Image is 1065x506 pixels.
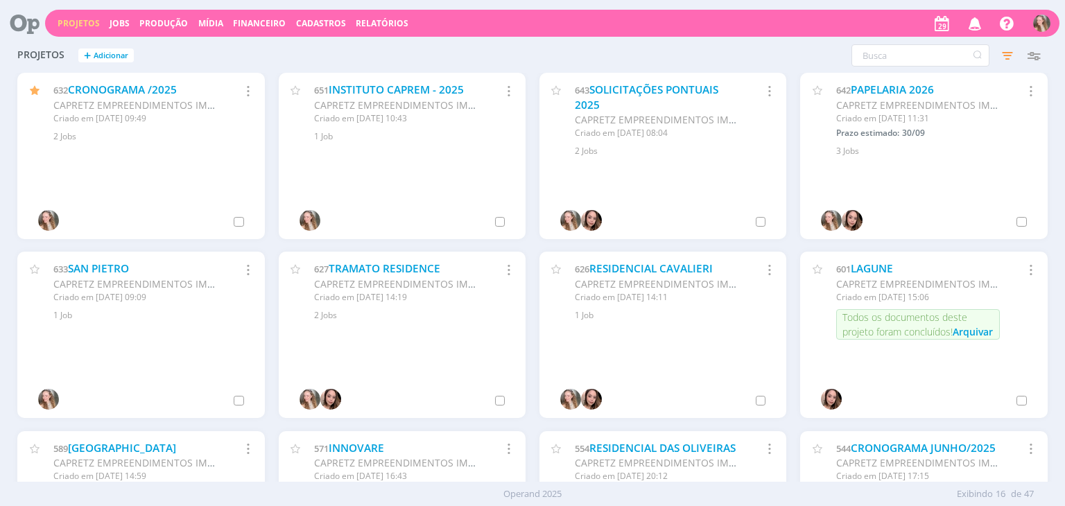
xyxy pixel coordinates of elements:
[135,18,192,29] button: Produção
[53,112,217,125] div: Criado em [DATE] 09:49
[575,291,738,304] div: Criado em [DATE] 14:11
[68,82,177,97] a: CRONOGRAMA /2025
[320,389,341,410] img: T
[314,84,329,96] span: 651
[842,210,863,231] img: T
[575,145,770,157] div: 2 Jobs
[53,277,286,290] span: CAPRETZ EMPREENDIMENTOS IMOBILIARIOS LTDA
[105,18,134,29] button: Jobs
[575,277,808,290] span: CAPRETZ EMPREENDIMENTOS IMOBILIARIOS LTDA
[84,49,91,63] span: +
[836,470,1000,482] div: Criado em [DATE] 17:15
[575,84,589,96] span: 643
[560,210,581,231] img: G
[836,263,851,275] span: 601
[38,389,59,410] img: G
[314,309,509,322] div: 2 Jobs
[575,309,770,322] div: 1 Job
[329,441,384,455] a: INNOVARE
[851,44,989,67] input: Busca
[821,210,842,231] img: G
[229,18,290,29] button: Financeiro
[314,98,547,112] span: CAPRETZ EMPREENDIMENTOS IMOBILIARIOS LTDA
[17,49,64,61] span: Projetos
[53,456,286,469] span: CAPRETZ EMPREENDIMENTOS IMOBILIARIOS LTDA
[53,291,217,304] div: Criado em [DATE] 09:09
[314,263,329,275] span: 627
[1024,487,1034,501] span: 47
[589,261,713,276] a: RESIDENCIAL CAVALIERI
[78,49,134,63] button: +Adicionar
[53,18,104,29] button: Projetos
[314,277,547,290] span: CAPRETZ EMPREENDIMENTOS IMOBILIARIOS LTDA
[836,442,851,455] span: 544
[68,261,129,276] a: SAN PIETRO
[581,210,602,231] img: T
[38,210,59,231] img: G
[300,210,320,231] img: G
[53,130,248,143] div: 2 Jobs
[53,84,68,96] span: 632
[575,470,738,482] div: Criado em [DATE] 20:12
[953,325,993,338] span: Arquivar
[821,389,842,410] img: T
[996,487,1005,501] span: 16
[575,263,589,275] span: 626
[292,18,350,29] button: Cadastros
[575,442,589,455] span: 554
[68,441,176,455] a: [GEOGRAPHIC_DATA]
[53,263,68,275] span: 633
[352,18,413,29] button: Relatórios
[198,17,223,29] a: Mídia
[58,17,100,29] a: Projetos
[356,17,408,29] a: Relatórios
[296,17,346,29] span: Cadastros
[836,84,851,96] span: 642
[575,127,738,139] div: Criado em [DATE] 08:04
[53,470,217,482] div: Criado em [DATE] 14:59
[836,112,1000,125] div: Criado em [DATE] 11:31
[902,127,925,139] span: 30/09
[139,17,188,29] a: Produção
[836,291,1000,304] div: Criado em [DATE] 15:06
[314,130,509,143] div: 1 Job
[53,98,286,112] span: CAPRETZ EMPREENDIMENTOS IMOBILIARIOS LTDA
[851,441,996,455] a: CRONOGRAMA JUNHO/2025
[314,456,547,469] span: CAPRETZ EMPREENDIMENTOS IMOBILIARIOS LTDA
[194,18,227,29] button: Mídia
[1032,11,1051,35] button: G
[94,51,128,60] span: Adicionar
[53,442,68,455] span: 589
[300,389,320,410] img: G
[575,456,808,469] span: CAPRETZ EMPREENDIMENTOS IMOBILIARIOS LTDA
[110,17,130,29] a: Jobs
[575,113,808,126] span: CAPRETZ EMPREENDIMENTOS IMOBILIARIOS LTDA
[314,470,478,482] div: Criado em [DATE] 16:43
[329,82,464,97] a: INSTITUTO CAPREM - 2025
[53,309,248,322] div: 1 Job
[329,261,440,276] a: TRAMATO RESIDENCE
[314,112,478,125] div: Criado em [DATE] 10:43
[957,487,993,501] span: Exibindo
[1011,487,1021,501] span: de
[589,441,736,455] a: RESIDENCIAL DAS OLIVEIRAS
[836,127,899,139] span: Prazo estimado:
[851,82,934,97] a: PAPELARIA 2026
[314,442,329,455] span: 571
[1033,15,1050,32] img: G
[851,261,893,276] a: LAGUNE
[836,145,1031,157] div: 3 Jobs
[575,82,718,112] a: SOLICITAÇÕES PONTUAIS 2025
[560,389,581,410] img: G
[233,17,286,29] a: Financeiro
[581,389,602,410] img: T
[314,291,478,304] div: Criado em [DATE] 14:19
[842,311,967,338] span: Todos os documentos deste projeto foram concluídos!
